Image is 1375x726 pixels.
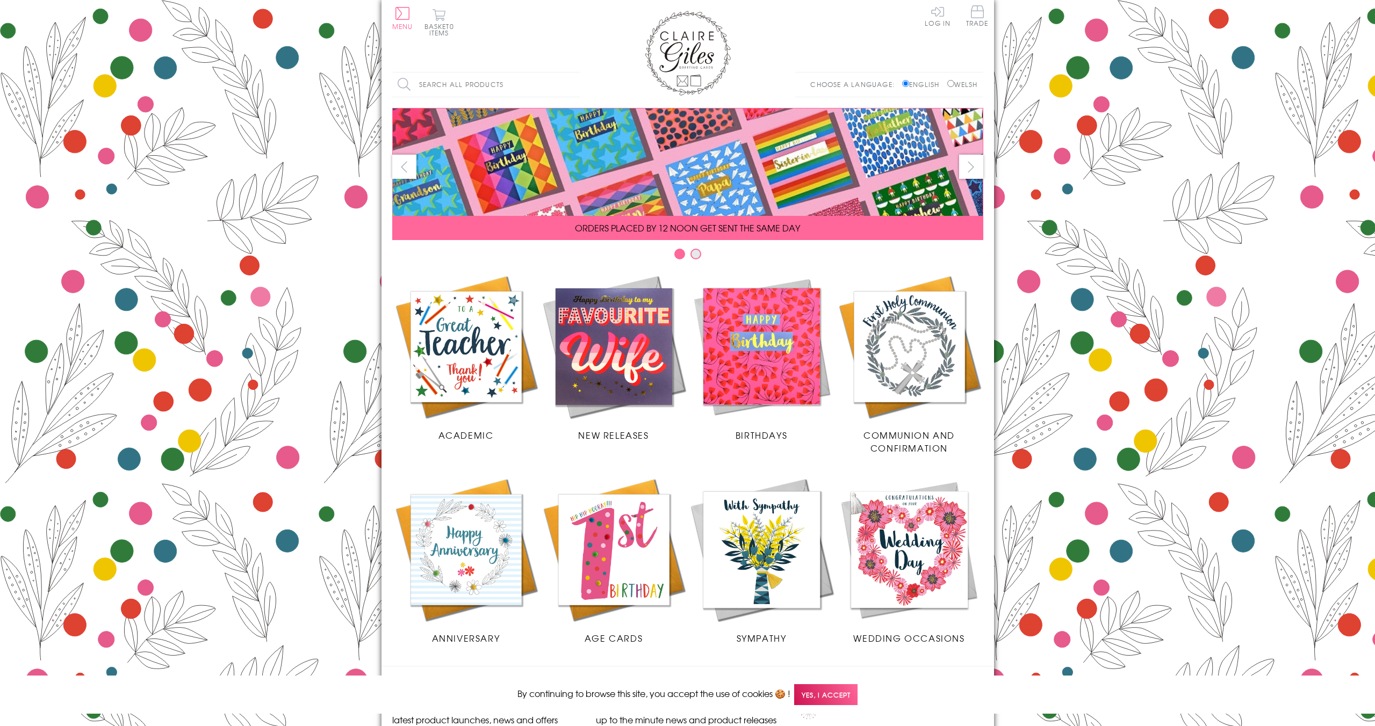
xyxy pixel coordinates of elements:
a: Communion and Confirmation [836,273,983,454]
span: Birthdays [736,429,787,441]
label: Welsh [947,79,978,89]
input: Welsh [947,80,954,87]
a: New Releases [540,273,688,441]
button: Basket0 items [424,9,454,36]
span: New Releases [578,429,649,441]
div: Carousel Pagination [392,248,983,265]
span: ORDERS PLACED BY 12 NOON GET SENT THE SAME DAY [575,221,800,234]
a: Academic [392,273,540,441]
button: prev [392,155,416,179]
a: Wedding Occasions [836,476,983,644]
a: Birthdays [688,273,836,441]
span: Communion and Confirmation [863,429,955,454]
span: Wedding Occasions [853,631,964,644]
p: Choose a language: [810,79,900,89]
a: Age Cards [540,476,688,644]
a: Anniversary [392,476,540,644]
button: Carousel Page 1 (Current Slide) [674,249,685,259]
span: 0 items [429,21,454,38]
span: Anniversary [432,631,500,644]
span: Menu [392,21,413,31]
span: Sympathy [737,631,787,644]
span: Yes, I accept [794,684,858,705]
a: Accessibility Statement [822,703,956,717]
input: English [902,80,909,87]
span: Academic [438,429,494,441]
button: next [959,155,983,179]
a: Trade [966,5,989,28]
input: Search all products [392,72,580,97]
span: Age Cards [585,631,643,644]
label: English [902,79,945,89]
button: Carousel Page 2 [690,249,701,259]
span: Trade [966,5,989,26]
button: Menu [392,7,413,30]
a: Sympathy [688,476,836,644]
a: Log In [925,5,951,26]
img: Claire Giles Greetings Cards [645,11,731,96]
input: Search [570,72,580,97]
